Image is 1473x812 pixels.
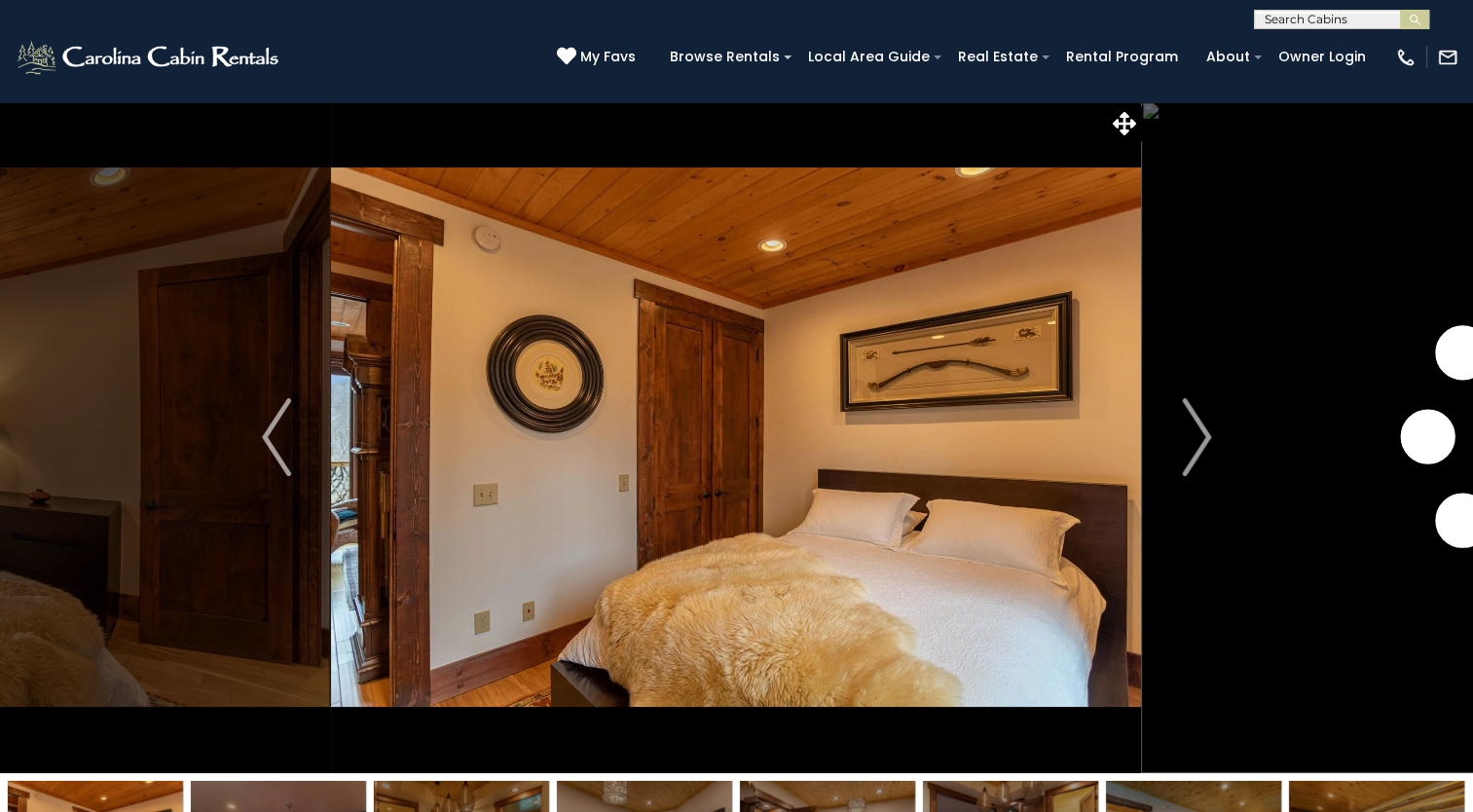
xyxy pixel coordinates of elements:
img: mail-regular-white.png [1437,47,1458,68]
button: Previous [222,101,331,773]
img: arrow [1182,398,1211,476]
img: White-1-2.png [15,38,284,77]
a: Browse Rentals [660,42,790,72]
a: Real Estate [948,42,1048,72]
img: arrow [262,398,291,476]
a: Rental Program [1056,42,1188,72]
button: Next [1142,101,1251,773]
a: About [1197,42,1260,72]
span: My Favs [580,47,636,67]
img: phone-regular-white.png [1395,47,1417,68]
a: Local Area Guide [798,42,939,72]
a: Owner Login [1269,42,1376,72]
a: My Favs [557,47,641,68]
